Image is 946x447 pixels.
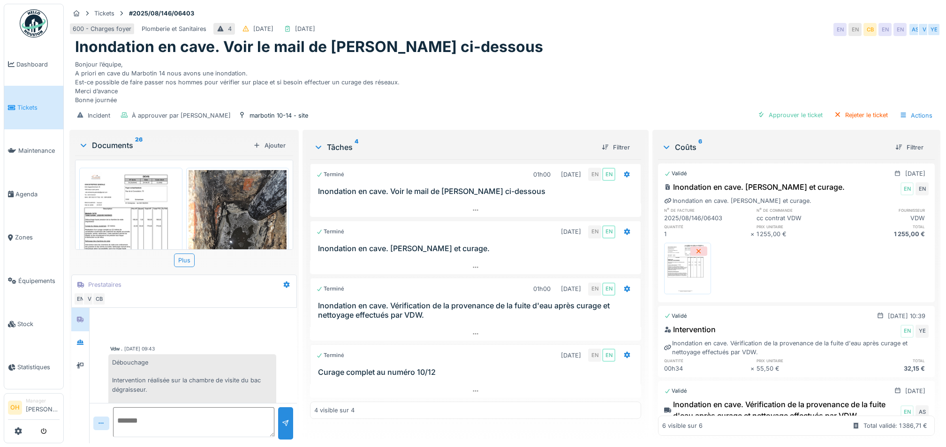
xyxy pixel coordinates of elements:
[16,60,60,69] span: Dashboard
[75,38,543,56] h1: Inondation en cave. Voir le mail de [PERSON_NAME] ci-dessous
[664,196,811,205] div: Inondation en cave. [PERSON_NAME] et curage.
[908,23,922,36] div: AS
[15,190,60,199] span: Agenda
[318,187,637,196] h3: Inondation en cave. Voir le mail de [PERSON_NAME] ci-dessous
[4,172,63,216] a: Agenda
[20,9,48,37] img: Badge_color-CXgf-gQk.svg
[94,9,114,18] div: Tickets
[314,142,594,153] div: Tâches
[842,230,929,238] div: 1 255,00 €
[83,292,96,305] div: V
[842,358,929,364] h6: total
[142,24,206,33] div: Plomberie et Sanitaires
[135,140,143,151] sup: 26
[18,146,60,155] span: Maintenance
[664,230,750,238] div: 1
[757,230,843,238] div: 1 255,00 €
[842,223,929,230] h6: total
[664,364,750,373] div: 00h34
[750,364,757,373] div: ×
[863,421,927,430] div: Total validé: 1 386,71 €
[588,168,601,181] div: EN
[664,339,929,357] div: Inondation en cave. Vérification de la provenance de la fuite d'eau après curage et nettoyage eff...
[892,141,927,154] div: Filtrer
[316,285,344,293] div: Terminé
[88,111,110,120] div: Incident
[316,351,344,359] div: Terminé
[901,405,914,418] div: EN
[664,358,750,364] h6: quantité
[561,227,581,236] div: [DATE]
[92,292,106,305] div: CB
[588,283,601,296] div: EN
[8,401,22,415] li: OH
[893,23,907,36] div: EN
[533,284,551,293] div: 01h00
[830,109,892,121] div: Rejeter le ticket
[4,86,63,129] a: Tickets
[878,23,892,36] div: EN
[88,280,121,289] div: Prestataires
[901,325,914,338] div: EN
[757,214,843,223] div: cc contrat VDW
[602,225,615,238] div: EN
[664,170,687,178] div: Validé
[189,170,287,301] img: y3uexlm2n24ite0k6dlnltxu0qe5
[26,397,60,404] div: Manager
[4,216,63,259] a: Zones
[318,244,637,253] h3: Inondation en cave. [PERSON_NAME] et curage.
[318,301,637,319] h3: Inondation en cave. Vérification de la provenance de la fuite d'eau après curage et nettoyage eff...
[316,228,344,236] div: Terminé
[4,259,63,302] a: Équipements
[110,345,122,352] div: Vdw .
[916,325,929,338] div: YE
[888,312,925,320] div: [DATE] 10:39
[927,23,940,36] div: YE
[842,364,929,373] div: 32,15 €
[918,23,931,36] div: V
[15,233,60,242] span: Zones
[664,223,750,230] h6: quantité
[26,397,60,417] li: [PERSON_NAME]
[842,207,929,213] h6: fournisseur
[74,292,87,305] div: EN
[73,24,131,33] div: 600 - Charges foyer
[355,142,358,153] sup: 4
[75,56,935,105] div: Bonjour l’équipe, A priori en cave du Marbotin 14 nous avons une inondation. Est-ce possible de f...
[8,397,60,420] a: OH Manager[PERSON_NAME]
[18,276,60,285] span: Équipements
[17,103,60,112] span: Tickets
[598,141,634,154] div: Filtrer
[588,225,601,238] div: EN
[561,351,581,360] div: [DATE]
[174,253,195,267] div: Plus
[901,182,914,195] div: EN
[602,168,615,181] div: EN
[842,214,929,223] div: VDW
[295,24,315,33] div: [DATE]
[316,171,344,179] div: Terminé
[905,387,925,395] div: [DATE]
[664,207,750,213] h6: n° de facture
[4,129,63,172] a: Maintenance
[228,24,232,33] div: 4
[757,364,843,373] div: 55,50 €
[250,139,289,152] div: Ajouter
[895,109,937,122] div: Actions
[17,320,60,328] span: Stock
[664,324,716,335] div: Intervention
[664,399,899,421] div: Inondation en cave. Vérification de la provenance de la fuite d'eau après curage et nettoyage eff...
[664,214,750,223] div: 2025/08/146/06403
[79,140,250,151] div: Documents
[905,169,925,178] div: [DATE]
[754,109,826,121] div: Approuver le ticket
[253,24,273,33] div: [DATE]
[125,9,198,18] strong: #2025/08/146/06403
[848,23,862,36] div: EN
[662,142,888,153] div: Coûts
[250,111,308,120] div: marbotin 10-14 - site
[124,345,155,352] div: [DATE] 09:43
[82,170,180,298] img: j7ygqjoit238mzuhivj7iog5cjcx
[698,142,702,153] sup: 6
[314,406,355,415] div: 4 visible sur 4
